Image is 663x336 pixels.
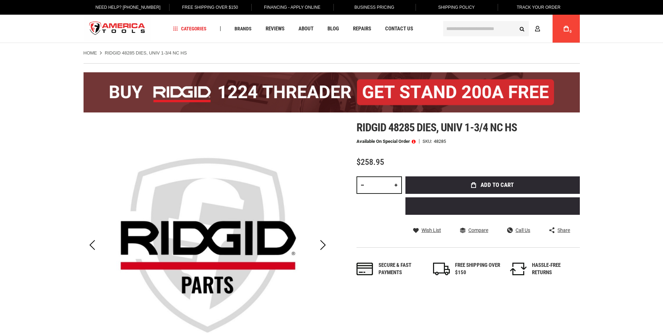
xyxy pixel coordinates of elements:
[84,16,151,42] a: store logo
[84,50,97,56] a: Home
[516,22,529,35] button: Search
[231,24,255,34] a: Brands
[356,139,416,144] p: Available on Special Order
[295,24,317,34] a: About
[105,50,187,56] strong: RIDGID 48285 DIES, UNIV 1-3/4 NC HS
[468,228,488,233] span: Compare
[557,228,570,233] span: Share
[379,262,424,277] div: Secure & fast payments
[433,263,450,275] img: shipping
[356,157,384,167] span: $258.95
[510,263,527,275] img: returns
[266,26,284,31] span: Reviews
[235,26,252,31] span: Brands
[434,139,446,144] div: 48285
[353,26,371,31] span: Repairs
[298,26,314,31] span: About
[481,182,514,188] span: Add to Cart
[438,5,475,10] span: Shipping Policy
[532,262,577,277] div: HASSLE-FREE RETURNS
[173,26,207,31] span: Categories
[327,26,339,31] span: Blog
[570,30,572,34] span: 0
[324,24,342,34] a: Blog
[356,263,373,275] img: payments
[170,24,210,34] a: Categories
[421,228,441,233] span: Wish List
[423,139,434,144] strong: SKU
[460,227,488,233] a: Compare
[516,228,530,233] span: Call Us
[262,24,288,34] a: Reviews
[405,176,580,194] button: Add to Cart
[84,16,151,42] img: America Tools
[356,121,517,134] span: Ridgid 48285 dies, univ 1-3/4 nc hs
[455,262,500,277] div: FREE SHIPPING OVER $150
[507,227,530,233] a: Call Us
[385,26,413,31] span: Contact Us
[382,24,416,34] a: Contact Us
[350,24,374,34] a: Repairs
[84,72,580,112] img: BOGO: Buy the RIDGID® 1224 Threader (26092), get the 92467 200A Stand FREE!
[413,227,441,233] a: Wish List
[560,15,573,43] a: 0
